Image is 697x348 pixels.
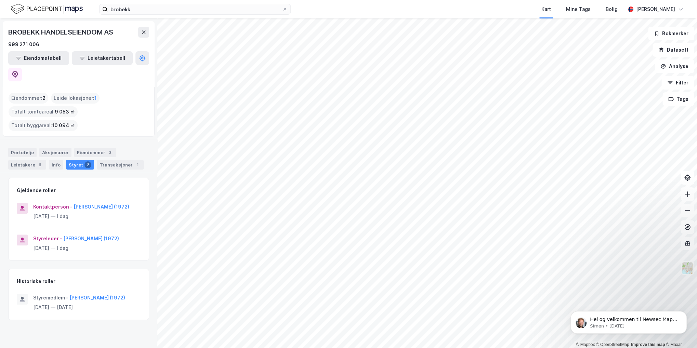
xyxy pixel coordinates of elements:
span: 2 [42,94,45,102]
div: Kart [541,5,551,13]
div: [DATE] — [DATE] [33,303,141,311]
div: Aksjonærer [39,148,71,157]
a: Mapbox [576,342,595,347]
div: Styret [66,160,94,170]
button: Analyse [655,59,694,73]
div: 2 [84,161,91,168]
div: 2 [107,149,114,156]
span: 9 053 ㎡ [55,108,75,116]
div: [PERSON_NAME] [636,5,675,13]
button: Bokmerker [648,27,694,40]
span: 1 [94,94,97,102]
div: Bolig [606,5,618,13]
div: Info [49,160,63,170]
div: Mine Tags [566,5,591,13]
img: logo.f888ab2527a4732fd821a326f86c7f29.svg [11,3,83,15]
div: Leide lokasjoner : [51,93,100,104]
div: 999 271 006 [8,40,39,49]
div: 1 [134,161,141,168]
button: Filter [661,76,694,90]
input: Søk på adresse, matrikkel, gårdeiere, leietakere eller personer [108,4,282,14]
div: Portefølje [8,148,37,157]
div: Eiendommer : [9,93,48,104]
span: 10 094 ㎡ [52,121,75,130]
div: Historiske roller [17,277,55,285]
div: Transaksjoner [97,160,144,170]
div: 6 [37,161,43,168]
div: BROBEKK HANDELSEIENDOM AS [8,27,115,38]
div: [DATE] — I dag [33,212,141,220]
img: Z [681,262,694,275]
div: Totalt tomteareal : [9,106,78,117]
div: Totalt byggareal : [9,120,78,131]
button: Leietakertabell [72,51,133,65]
div: Leietakere [8,160,46,170]
button: Tags [662,92,694,106]
button: Datasett [653,43,694,57]
a: OpenStreetMap [596,342,629,347]
a: Improve this map [631,342,665,347]
iframe: Intercom notifications message [560,297,697,345]
div: [DATE] — I dag [33,244,141,252]
div: Gjeldende roller [17,186,56,195]
div: Eiendommer [74,148,116,157]
button: Eiendomstabell [8,51,69,65]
